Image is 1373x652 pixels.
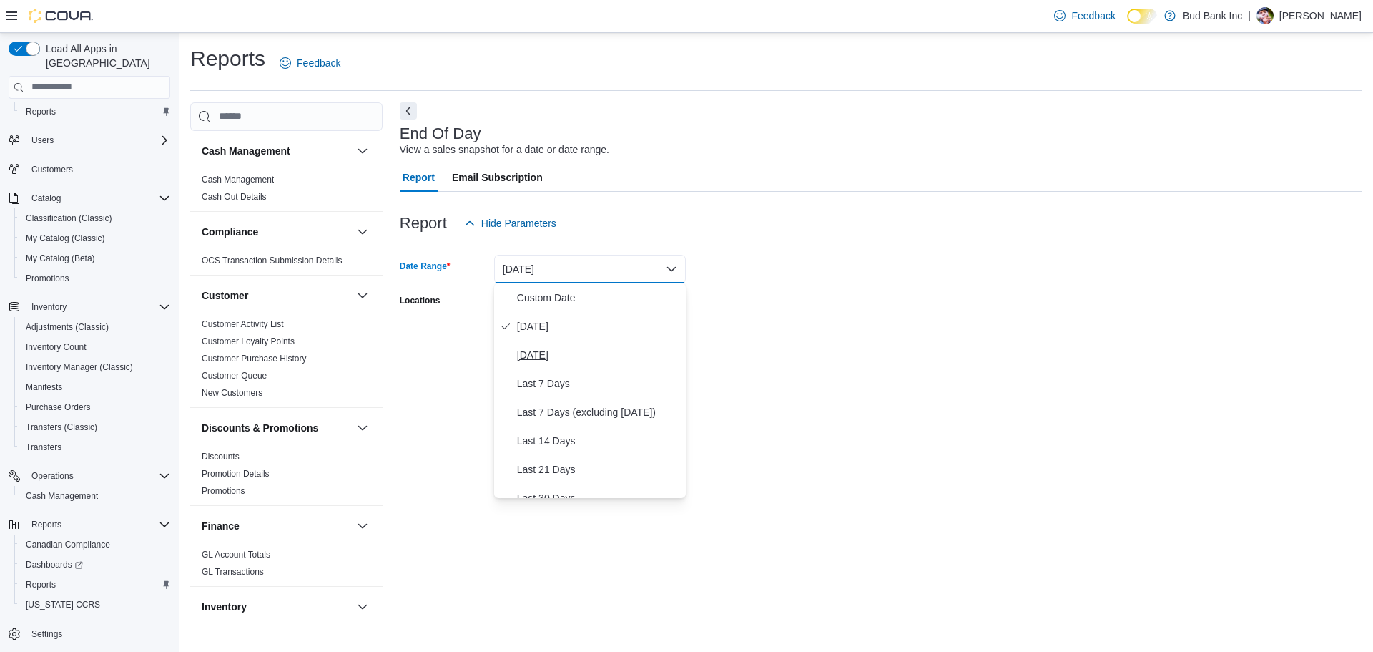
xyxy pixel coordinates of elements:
span: My Catalog (Beta) [20,250,170,267]
a: Transfers [20,439,67,456]
div: Customer [190,316,383,407]
button: My Catalog (Classic) [14,228,176,248]
span: Users [31,135,54,146]
span: Reports [26,106,56,117]
span: My Catalog (Classic) [20,230,170,247]
img: Cova [29,9,93,23]
button: Transfers (Classic) [14,417,176,437]
button: Customer [354,287,371,304]
button: [US_STATE] CCRS [14,595,176,615]
span: Feedback [297,56,340,70]
button: Cash Management [202,144,351,158]
a: Promotions [202,486,245,496]
span: Discounts [202,451,240,462]
span: Cash Management [26,490,98,502]
span: [US_STATE] CCRS [26,599,100,610]
a: [US_STATE] CCRS [20,596,106,613]
button: Cash Management [14,486,176,506]
button: Reports [14,575,176,595]
a: GL Account Totals [202,550,270,560]
span: My Catalog (Classic) [26,233,105,244]
button: Inventory Manager (Classic) [14,357,176,377]
div: Discounts & Promotions [190,448,383,505]
span: Settings [26,625,170,643]
span: Customers [31,164,73,175]
span: Canadian Compliance [20,536,170,553]
span: Inventory Manager (Classic) [26,361,133,373]
h3: Cash Management [202,144,290,158]
span: Feedback [1071,9,1115,23]
a: Customer Queue [202,371,267,381]
button: Manifests [14,377,176,397]
span: Dashboards [20,556,170,573]
span: Last 7 Days (excluding [DATE]) [517,404,680,421]
span: Promotions [20,270,170,287]
h3: Customer [202,288,248,303]
a: My Catalog (Beta) [20,250,101,267]
span: Email Subscription [452,163,543,192]
button: Discounts & Promotions [354,419,371,437]
button: Users [26,132,59,149]
span: Washington CCRS [20,596,170,613]
button: Compliance [202,225,351,239]
button: Hide Parameters [458,209,562,238]
input: Dark Mode [1127,9,1157,24]
button: Settings [3,623,176,644]
a: Cash Management [20,487,104,505]
label: Locations [400,295,441,306]
span: Last 30 Days [517,490,680,507]
a: Dashboards [20,556,89,573]
span: Operations [31,470,74,482]
span: Reports [20,103,170,120]
span: Canadian Compliance [26,539,110,550]
a: Discounts [202,452,240,462]
h3: Compliance [202,225,258,239]
div: Darren Lopes [1256,7,1274,24]
a: Classification (Classic) [20,210,118,227]
button: Users [3,130,176,150]
button: Catalog [3,188,176,208]
button: Inventory [26,298,72,316]
span: Classification (Classic) [20,210,170,227]
button: Finance [354,517,371,535]
button: Promotions [14,268,176,288]
h3: Report [400,215,447,232]
button: [DATE] [494,255,686,283]
span: [DATE] [517,346,680,364]
h3: Finance [202,519,240,533]
div: View a sales snapshot for a date or date range. [400,142,609,157]
span: Reports [31,519,61,530]
button: Customers [3,159,176,180]
button: Operations [3,466,176,486]
span: Inventory Count [20,339,170,356]
button: Adjustments (Classic) [14,317,176,337]
button: Catalog [26,190,67,207]
span: GL Account Totals [202,549,270,560]
span: Transfers [20,439,170,456]
a: Canadian Compliance [20,536,116,553]
a: Inventory Count [20,339,92,356]
span: Adjustments (Classic) [26,321,109,333]
span: Purchase Orders [20,399,170,416]
h3: End Of Day [400,125,481,142]
span: Last 21 Days [517,461,680,478]
button: Operations [26,467,79,485]
button: Customer [202,288,351,303]
span: Report [403,163,435,192]
a: Cash Out Details [202,192,267,202]
button: Discounts & Promotions [202,421,351,435]
span: Load All Apps in [GEOGRAPHIC_DATA] [40,42,170,70]
span: Reports [26,516,170,533]
button: Canadian Compliance [14,535,176,555]
span: Manifests [26,381,62,393]
a: GL Transactions [202,567,264,577]
a: Cash Management [202,175,274,185]
span: Customers [26,160,170,178]
button: Inventory Count [14,337,176,357]
div: Select listbox [494,283,686,498]
span: Operations [26,467,170,485]
span: Catalog [26,190,170,207]
span: Hide Parameters [481,216,556,230]
span: Inventory Count [26,341,87,353]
